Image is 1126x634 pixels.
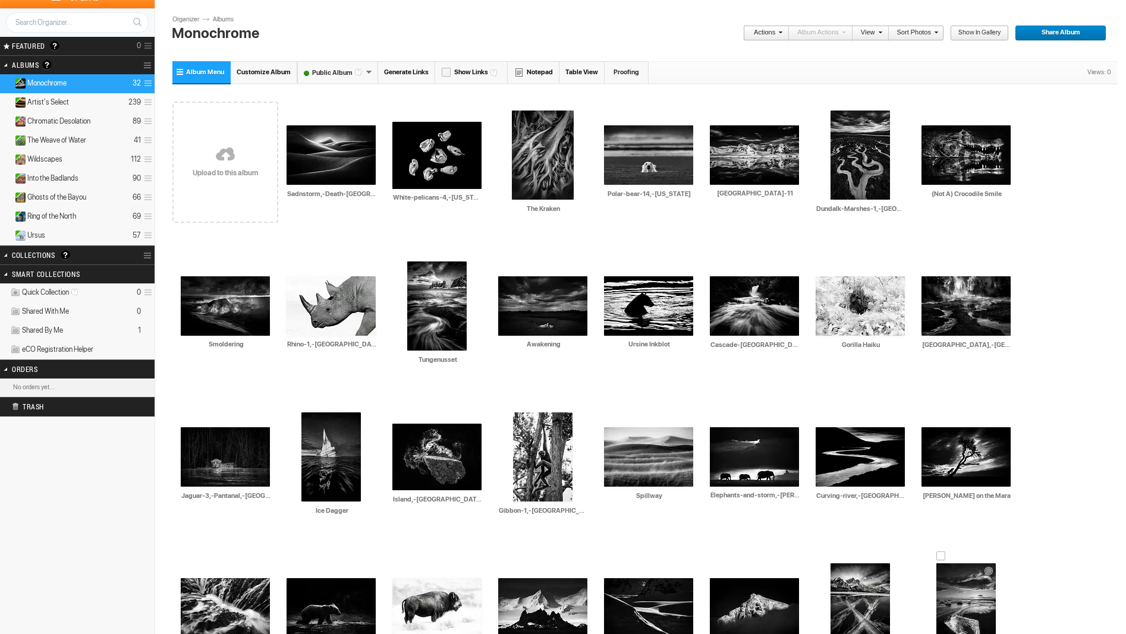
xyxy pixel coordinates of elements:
div: Views: 0 [1081,62,1117,83]
a: Show Links [435,61,508,83]
a: Generate Links [378,61,435,83]
span: Into the Badlands [27,174,78,183]
span: Wildscapes [27,154,62,164]
img: Smoldering.webp [181,276,270,336]
h2: Collections [12,246,112,264]
input: Gorilla Haiku [816,339,906,350]
input: Sadnstorm,-Death-Valley,-USA [287,188,377,199]
a: Collapse [1,78,12,87]
input: Mist-on-creek,-Yellowstone-National-Park,-Wyoming [921,339,1012,350]
img: Polar-bear-14%2C-Alaska.webp [604,125,693,185]
input: Dundalk-Marshes-1,-Ireland [816,203,906,214]
font: Public Album [298,69,366,77]
ins: Public Album [10,116,26,127]
img: ico_album_coll.png [10,345,21,355]
input: White-pelicans-4,-Minnesota [392,192,483,203]
img: Ice_Dagger.webp [301,412,361,501]
input: Smoldering [181,339,271,350]
input: Polar-bear-14,-Alaska [604,188,694,199]
input: Curving-river,-Patagonia,-Argentina [816,490,906,501]
span: Share Album [1015,26,1098,41]
img: Curving-river%2C-Patagonia%2C-Argentina.webp [816,427,905,487]
a: Table View [559,61,605,83]
input: Awakening [498,339,589,350]
span: FEATURED [8,41,45,51]
span: Show in Gallery [950,26,1001,41]
a: View [853,26,882,41]
span: Quick Collection [22,288,82,297]
span: Customize Album [237,68,291,76]
img: Rhino-1%2C-Namibia.webp [287,276,376,336]
ins: Public Album [10,231,26,241]
span: Chromatic Desolation [27,116,90,126]
a: Search [126,12,148,32]
img: ico_album_coll.png [10,326,21,336]
img: ico_album_coll.png [10,307,21,317]
img: Spillway.webp [604,427,693,487]
a: Expand [1,135,12,144]
span: Monochrome [27,78,67,88]
img: White-pelicans-4%2C-Minnesota.webp [392,122,482,189]
a: Proofing [605,61,649,83]
h2: Albums [12,56,112,74]
img: Mist-on-creek%2C-Yellowstone-National-Park%2C-Wyoming.webp [921,276,1011,336]
input: Spillway [604,490,694,501]
img: Ursine_Inkblot.webp [604,276,693,336]
input: Search Organizer... [6,12,149,33]
img: Jaguar-3%2C-Pantanal%2C-Brazil.webp [181,427,270,487]
a: Expand [1,231,12,239]
ins: Public Album [10,135,26,146]
input: Jaguar-3,-Pantanal,-Brazil [181,490,271,501]
span: eCO Registration Helper [22,345,93,354]
h2: Orders [12,360,112,378]
a: Notepad [508,61,559,83]
a: Albums [210,15,246,24]
input: (Not A) Crocodile Smile [921,188,1012,199]
img: ico_album_quick.png [10,288,21,298]
img: Elephants-and-storm%2C-Masai-Mara.webp [710,427,799,487]
img: The_Kraken.webp [512,111,574,200]
span: Ring of the North [27,212,76,221]
a: Actions [743,26,782,41]
img: Gorilla_Haiku.webp [816,276,905,336]
input: Dawn on the Mara [921,490,1012,501]
img: Cascade-River%2C-Minnesota%2C-USA.webp [710,276,799,336]
span: Artist's Select [27,97,69,107]
input: Cascade-River,-Minnesota,-USA [710,339,800,350]
a: Album Actions [789,26,846,41]
a: Collection Options [143,247,155,264]
ins: Public Album [10,212,26,222]
ins: Public Album [10,154,26,165]
span: Ghosts of the Bayou [27,193,86,202]
input: Elephants-and-storm,-Masai-Mara [710,490,800,501]
img: Tungenusset.webp [407,261,467,351]
input: Gibbon-1,-Indonesia [498,505,589,516]
h2: Trash [12,398,122,415]
a: Expand [1,174,12,182]
h2: Smart Collections [12,265,112,283]
img: Dundalk-Marshes-1%2C-Ireland.webp [831,111,890,200]
a: Expand [1,116,12,125]
img: Dawn_on_the_Mara.webp [921,427,1011,487]
ins: Public Album [10,193,26,203]
ins: Public Album [10,174,26,184]
img: %28Not_A%29_Crocodile_Smile.webp [921,125,1011,185]
a: Expand [1,212,12,220]
a: Expand [1,193,12,201]
ins: Public Album [10,97,26,108]
img: Island%2C-Nusa-Penida%2C-Indonesia.webp [392,424,482,490]
input: Ursine Inkblot [604,339,694,350]
input: Tungenusset [392,354,483,365]
img: Awakening.webp [498,276,587,336]
a: Expand [1,97,12,106]
span: Ursus [27,231,45,240]
a: Expand [1,154,12,163]
ins: Public Album [10,78,26,89]
img: Gibbon-1%2C-Indonesia.webp [513,412,573,501]
img: Antarctica-11.webp [710,125,799,185]
img: Sadnstorm%2C-Death-Valley%2C-USA.webp [287,125,376,185]
input: Antarctica-11 [710,188,800,199]
input: The Kraken [498,203,589,214]
input: Ice Dagger [287,505,377,516]
a: Show in Gallery [950,26,1009,41]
